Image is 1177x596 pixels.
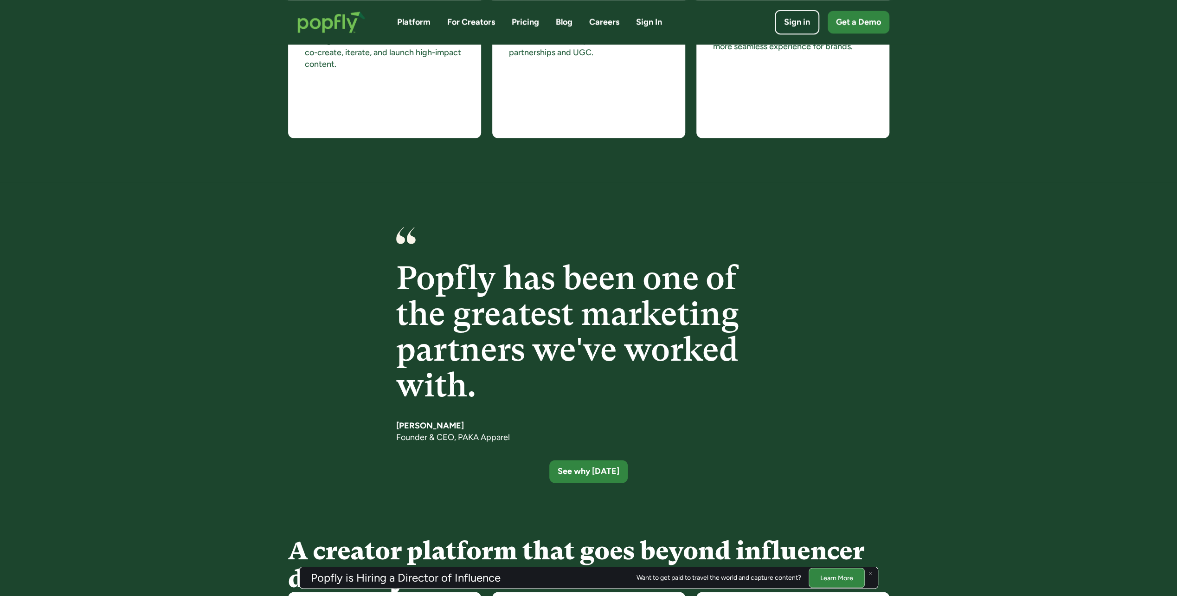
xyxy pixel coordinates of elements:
[396,432,781,443] div: Founder & CEO, PAKA Apparel
[396,260,781,403] h4: Popfly has been one of the greatest marketing partners we've worked with.
[836,16,881,28] div: Get a Demo
[549,460,628,483] a: See why [DATE]
[636,16,662,28] a: Sign In
[775,10,819,34] a: Sign in
[558,466,619,477] div: See why [DATE]
[512,16,539,28] a: Pricing
[637,574,801,581] div: Want to get paid to travel the world and capture content?
[396,420,781,432] h5: [PERSON_NAME]
[397,16,431,28] a: Platform
[589,16,619,28] a: Careers
[288,537,889,592] h4: A creator platform that goes beyond influencer discovery.
[556,16,572,28] a: Blog
[447,16,495,28] a: For Creators
[809,567,865,587] a: Learn More
[828,11,889,33] a: Get a Demo
[288,2,375,42] a: home
[784,16,810,28] div: Sign in
[311,572,501,583] h3: Popfly is Hiring a Director of Influence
